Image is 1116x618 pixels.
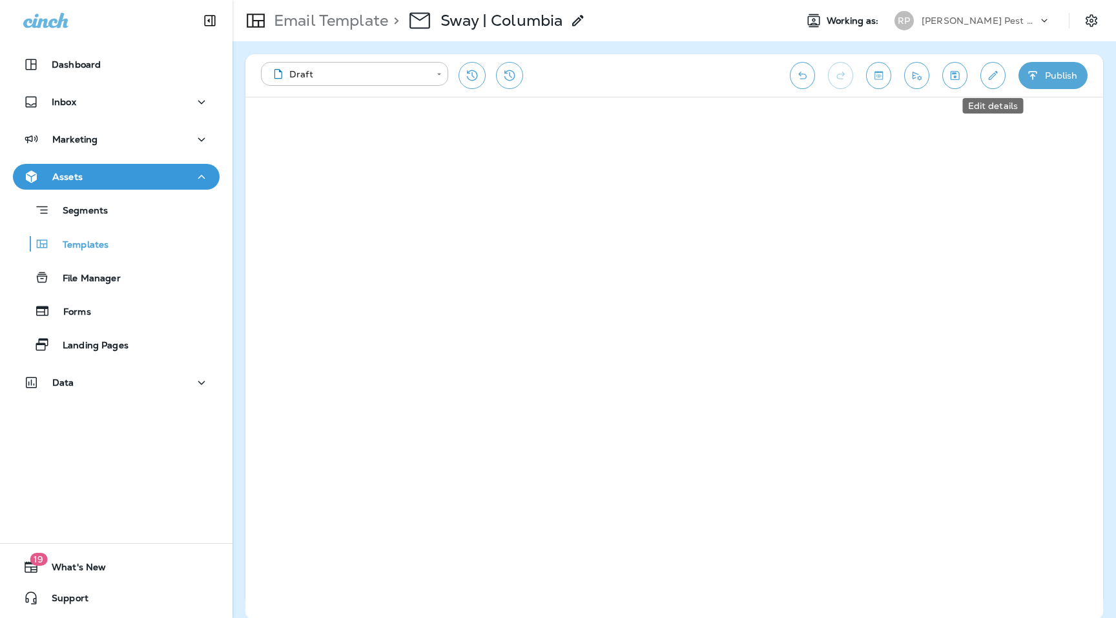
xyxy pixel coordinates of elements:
button: Inbox [13,89,220,115]
button: Undo [790,62,815,89]
p: Templates [50,239,108,252]
p: [PERSON_NAME] Pest Solutions [922,15,1038,26]
button: Assets [13,164,220,190]
p: > [388,11,399,30]
button: Edit details [980,62,1006,89]
p: Forms [50,306,91,319]
span: What's New [39,562,106,577]
p: Sway | Columbia [440,11,563,30]
button: Segments [13,196,220,224]
div: RP [894,11,914,30]
div: Edit details [963,98,1024,114]
button: 19What's New [13,554,220,580]
button: Collapse Sidebar [192,8,228,34]
button: Support [13,585,220,611]
button: Settings [1080,9,1103,32]
p: File Manager [50,273,121,285]
button: Landing Pages [13,331,220,358]
button: Forms [13,297,220,324]
button: File Manager [13,264,220,291]
button: Toggle preview [866,62,891,89]
button: View Changelog [496,62,523,89]
span: Working as: [827,15,882,26]
p: Inbox [52,97,76,107]
button: Templates [13,230,220,257]
button: Restore from previous version [459,62,486,89]
p: Marketing [52,134,98,145]
p: Data [52,377,74,388]
button: Dashboard [13,52,220,77]
p: Assets [52,172,83,182]
button: Publish [1018,62,1088,89]
p: Landing Pages [50,340,129,352]
p: Dashboard [52,59,101,70]
button: Marketing [13,126,220,152]
button: Data [13,370,220,395]
button: Save [942,62,967,89]
span: 19 [30,553,47,566]
p: Segments [50,205,108,218]
button: Send test email [904,62,929,89]
div: Draft [270,68,428,81]
p: Email Template [269,11,388,30]
span: Support [39,593,88,608]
